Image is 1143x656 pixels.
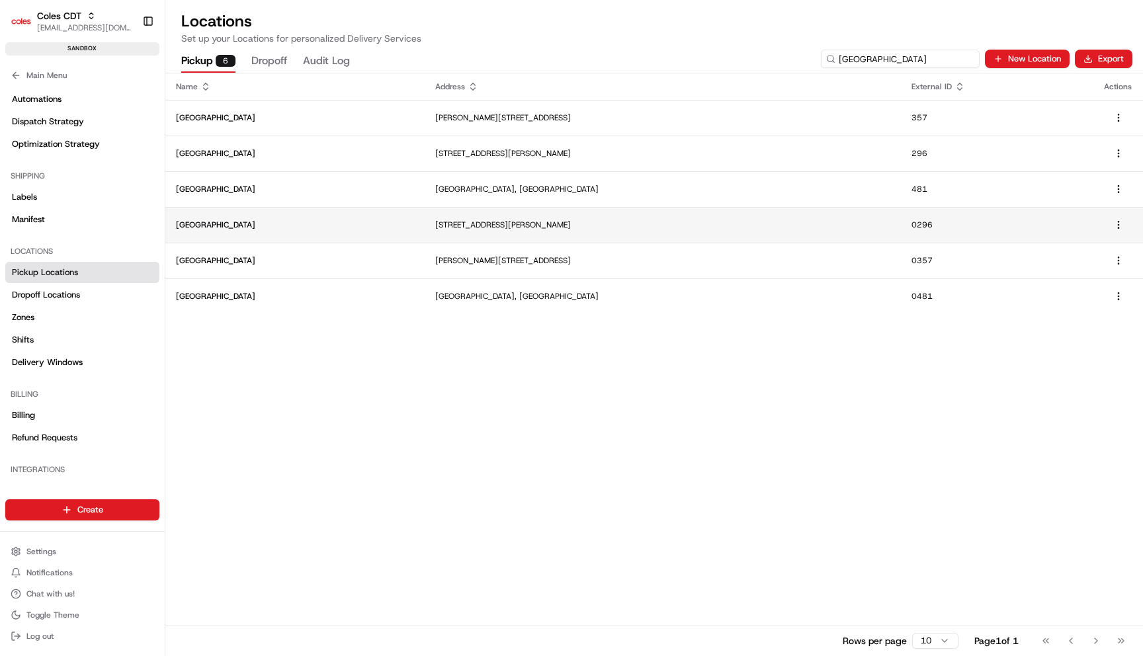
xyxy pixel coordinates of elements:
[45,126,217,140] div: Start new chat
[216,55,235,67] div: 6
[26,192,101,205] span: Knowledge Base
[303,50,350,73] button: Audit Log
[176,148,414,159] p: [GEOGRAPHIC_DATA]
[77,504,103,516] span: Create
[435,291,890,302] p: [GEOGRAPHIC_DATA], [GEOGRAPHIC_DATA]
[435,255,890,266] p: [PERSON_NAME][STREET_ADDRESS]
[5,262,159,283] a: Pickup Locations
[12,214,45,225] span: Manifest
[176,184,414,194] p: [GEOGRAPHIC_DATA]
[5,209,159,230] a: Manifest
[11,11,32,32] img: Coles CDT
[12,311,34,323] span: Zones
[5,165,159,186] div: Shipping
[5,186,159,208] a: Labels
[26,546,56,557] span: Settings
[8,186,106,210] a: 📗Knowledge Base
[5,241,159,262] div: Locations
[93,224,160,234] a: Powered byPylon
[5,307,159,328] a: Zones
[5,284,159,306] a: Dropoff Locations
[26,70,67,81] span: Main Menu
[5,627,159,645] button: Log out
[34,85,218,99] input: Clear
[435,148,890,159] p: [STREET_ADDRESS][PERSON_NAME]
[435,112,890,123] p: [PERSON_NAME][STREET_ADDRESS]
[26,610,79,620] span: Toggle Theme
[132,224,160,234] span: Pylon
[181,11,1127,32] h2: Locations
[45,140,167,150] div: We're available if you need us!
[5,111,159,132] a: Dispatch Strategy
[112,193,122,204] div: 💻
[26,631,54,641] span: Log out
[12,93,62,105] span: Automations
[435,184,890,194] p: [GEOGRAPHIC_DATA], [GEOGRAPHIC_DATA]
[5,5,137,37] button: Coles CDTColes CDT[EMAIL_ADDRESS][DOMAIN_NAME]
[911,220,1083,230] p: 0296
[5,606,159,624] button: Toggle Theme
[176,112,414,123] p: [GEOGRAPHIC_DATA]
[26,567,73,578] span: Notifications
[12,138,100,150] span: Optimization Strategy
[26,589,75,599] span: Chat with us!
[985,50,1070,68] button: New Location
[5,384,159,405] div: Billing
[13,126,37,150] img: 1736555255976-a54dd68f-1ca7-489b-9aae-adbdc363a1c4
[13,53,241,74] p: Welcome 👋
[911,112,1083,123] p: 357
[181,32,1127,45] p: Set up your Locations for personalized Delivery Services
[176,220,414,230] p: [GEOGRAPHIC_DATA]
[37,22,132,33] button: [EMAIL_ADDRESS][DOMAIN_NAME]
[13,193,24,204] div: 📗
[1075,50,1132,68] button: Export
[5,499,159,520] button: Create
[12,266,78,278] span: Pickup Locations
[176,81,414,92] div: Name
[435,220,890,230] p: [STREET_ADDRESS][PERSON_NAME]
[5,42,159,56] div: sandbox
[176,291,414,302] p: [GEOGRAPHIC_DATA]
[12,116,84,128] span: Dispatch Strategy
[12,432,77,444] span: Refund Requests
[5,89,159,110] a: Automations
[12,191,37,203] span: Labels
[181,50,235,73] button: Pickup
[176,255,414,266] p: [GEOGRAPHIC_DATA]
[5,542,159,561] button: Settings
[5,66,159,85] button: Main Menu
[106,186,218,210] a: 💻API Documentation
[125,192,212,205] span: API Documentation
[974,634,1019,647] div: Page 1 of 1
[5,585,159,603] button: Chat with us!
[225,130,241,146] button: Start new chat
[911,148,1083,159] p: 296
[12,409,35,421] span: Billing
[911,255,1083,266] p: 0357
[13,13,40,40] img: Nash
[5,134,159,155] a: Optimization Strategy
[5,427,159,448] a: Refund Requests
[5,459,159,480] div: Integrations
[5,563,159,582] button: Notifications
[12,289,80,301] span: Dropoff Locations
[821,50,980,68] input: Type to search
[435,81,890,92] div: Address
[12,356,83,368] span: Delivery Windows
[843,634,907,647] p: Rows per page
[12,334,34,346] span: Shifts
[911,291,1083,302] p: 0481
[251,50,287,73] button: Dropoff
[5,405,159,426] a: Billing
[37,9,81,22] button: Coles CDT
[911,184,1083,194] p: 481
[5,352,159,373] a: Delivery Windows
[5,329,159,350] a: Shifts
[1104,81,1132,92] div: Actions
[911,81,1083,92] div: External ID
